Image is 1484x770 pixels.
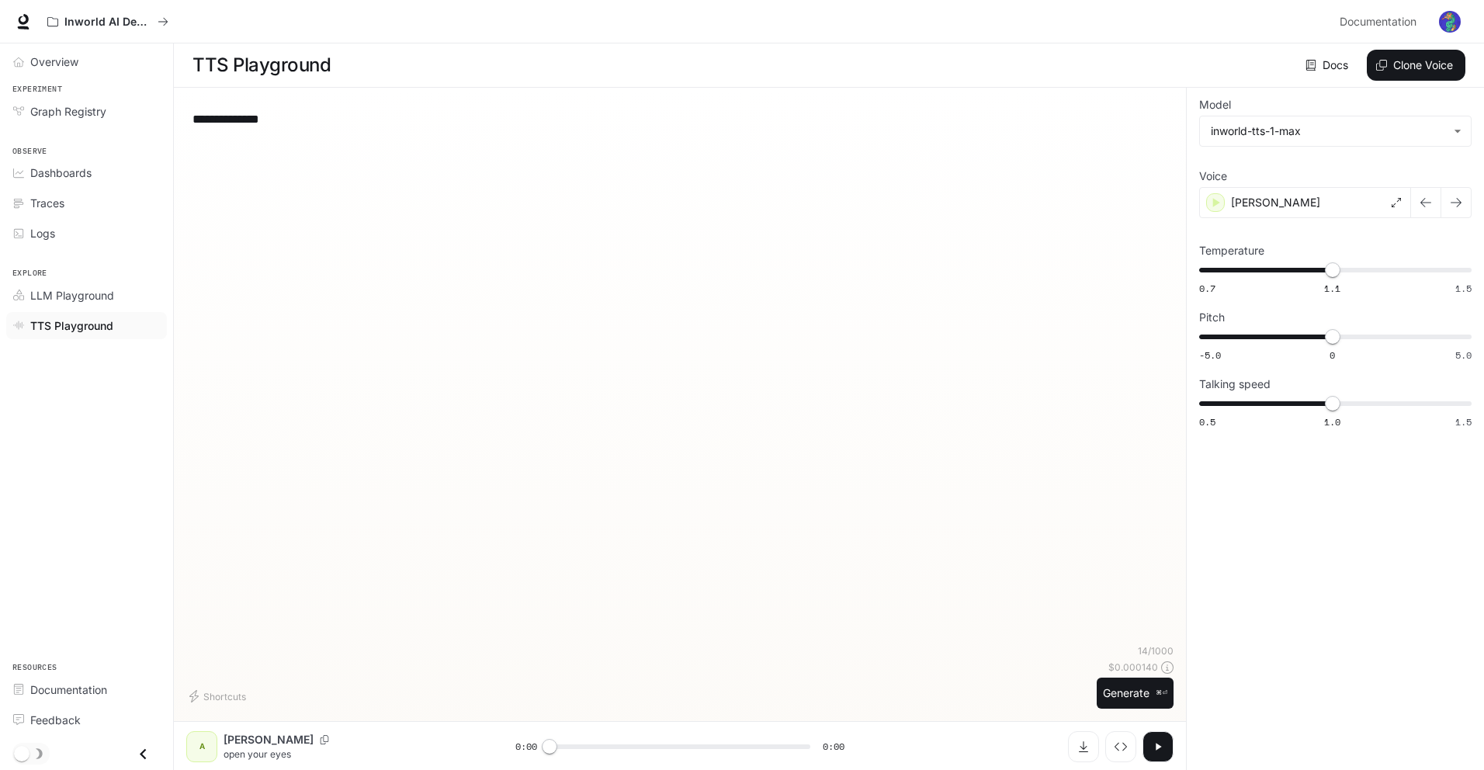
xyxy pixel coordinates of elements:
[1199,379,1271,390] p: Talking speed
[30,317,113,334] span: TTS Playground
[1330,349,1335,362] span: 0
[1324,415,1340,428] span: 1.0
[6,676,167,703] a: Documentation
[1455,282,1472,295] span: 1.5
[1333,6,1428,37] a: Documentation
[1199,171,1227,182] p: Voice
[515,739,537,754] span: 0:00
[30,165,92,181] span: Dashboards
[1211,123,1446,139] div: inworld-tts-1-max
[1068,731,1099,762] button: Download audio
[1455,415,1472,428] span: 1.5
[823,739,844,754] span: 0:00
[1199,282,1215,295] span: 0.7
[6,98,167,125] a: Graph Registry
[224,747,478,761] p: open your eyes
[1367,50,1465,81] button: Clone Voice
[1324,282,1340,295] span: 1.1
[1199,245,1264,256] p: Temperature
[1199,99,1231,110] p: Model
[6,312,167,339] a: TTS Playground
[1340,12,1416,32] span: Documentation
[1199,312,1225,323] p: Pitch
[30,712,81,728] span: Feedback
[1097,678,1174,709] button: Generate⌘⏎
[30,225,55,241] span: Logs
[1108,661,1158,674] p: $ 0.000140
[1156,688,1167,698] p: ⌘⏎
[6,48,167,75] a: Overview
[6,220,167,247] a: Logs
[30,103,106,120] span: Graph Registry
[1199,415,1215,428] span: 0.5
[1200,116,1471,146] div: inworld-tts-1-max
[30,54,78,70] span: Overview
[30,682,107,698] span: Documentation
[64,16,151,29] p: Inworld AI Demos
[1105,731,1136,762] button: Inspect
[1434,6,1465,37] button: User avatar
[126,738,161,770] button: Close drawer
[6,189,167,217] a: Traces
[1455,349,1472,362] span: 5.0
[314,735,335,744] button: Copy Voice ID
[186,684,252,709] button: Shortcuts
[1302,50,1354,81] a: Docs
[192,50,331,81] h1: TTS Playground
[1138,644,1174,657] p: 14 / 1000
[224,732,314,747] p: [PERSON_NAME]
[1231,195,1320,210] p: [PERSON_NAME]
[40,6,175,37] button: All workspaces
[1199,349,1221,362] span: -5.0
[30,287,114,303] span: LLM Playground
[6,159,167,186] a: Dashboards
[189,734,214,759] div: A
[30,195,64,211] span: Traces
[6,706,167,734] a: Feedback
[14,744,29,761] span: Dark mode toggle
[6,282,167,309] a: LLM Playground
[1439,11,1461,33] img: User avatar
